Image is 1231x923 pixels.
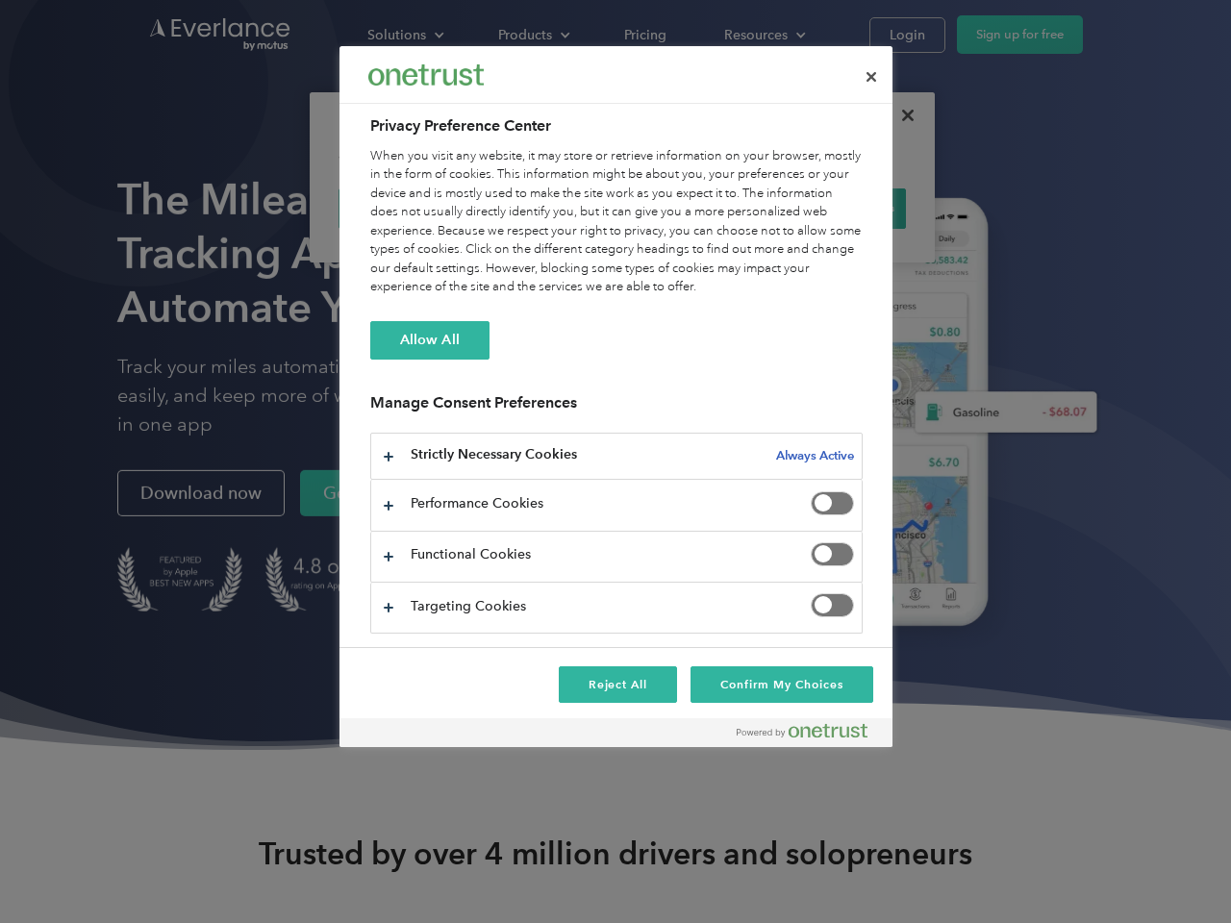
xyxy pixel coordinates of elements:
[339,46,892,747] div: Preference center
[737,723,867,738] img: Powered by OneTrust Opens in a new Tab
[691,666,872,703] button: Confirm My Choices
[370,114,863,137] h2: Privacy Preference Center
[368,64,484,85] img: Everlance
[850,56,892,98] button: Close
[370,321,490,360] button: Allow All
[368,56,484,94] div: Everlance
[370,393,863,423] h3: Manage Consent Preferences
[737,723,883,747] a: Powered by OneTrust Opens in a new Tab
[559,666,678,703] button: Reject All
[370,147,863,297] div: When you visit any website, it may store or retrieve information on your browser, mostly in the f...
[339,46,892,747] div: Privacy Preference Center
